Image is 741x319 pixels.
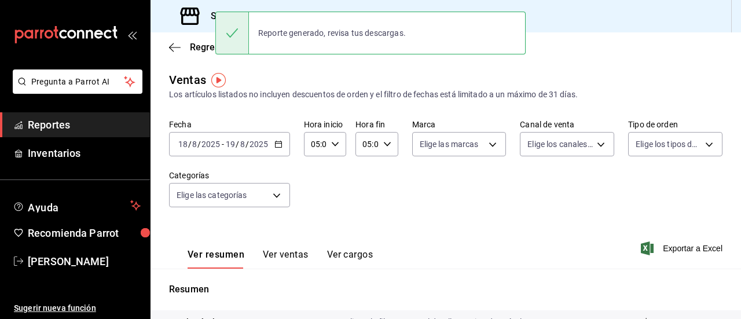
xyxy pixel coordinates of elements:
[28,117,141,133] span: Reportes
[628,120,722,129] label: Tipo de orden
[192,140,197,149] input: --
[188,249,244,269] button: Ver resumen
[249,20,415,46] div: Reporte generado, revisa tus descargas.
[201,9,339,23] h3: Sucursal: Tigre (Metropolitan)
[28,254,141,269] span: [PERSON_NAME]
[188,140,192,149] span: /
[520,120,614,129] label: Canal de venta
[643,241,722,255] button: Exportar a Excel
[8,84,142,96] a: Pregunta a Parrot AI
[188,249,373,269] div: navigation tabs
[28,145,141,161] span: Inventarios
[31,76,124,88] span: Pregunta a Parrot AI
[225,140,236,149] input: --
[412,120,507,129] label: Marca
[28,225,141,241] span: Recomienda Parrot
[201,140,221,149] input: ----
[240,140,245,149] input: --
[249,140,269,149] input: ----
[178,140,188,149] input: --
[169,171,290,179] label: Categorías
[169,283,722,296] p: Resumen
[236,140,239,149] span: /
[127,30,137,39] button: open_drawer_menu
[190,42,228,53] span: Regresar
[211,73,226,87] img: Tooltip marker
[636,138,701,150] span: Elige los tipos de orden
[245,140,249,149] span: /
[197,140,201,149] span: /
[355,120,398,129] label: Hora fin
[169,71,206,89] div: Ventas
[14,302,141,314] span: Sugerir nueva función
[222,140,224,149] span: -
[304,120,346,129] label: Hora inicio
[13,69,142,94] button: Pregunta a Parrot AI
[169,89,722,101] div: Los artículos listados no incluyen descuentos de orden y el filtro de fechas está limitado a un m...
[263,249,309,269] button: Ver ventas
[28,199,126,212] span: Ayuda
[420,138,479,150] span: Elige las marcas
[327,249,373,269] button: Ver cargos
[177,189,247,201] span: Elige las categorías
[169,42,228,53] button: Regresar
[169,120,290,129] label: Fecha
[527,138,593,150] span: Elige los canales de venta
